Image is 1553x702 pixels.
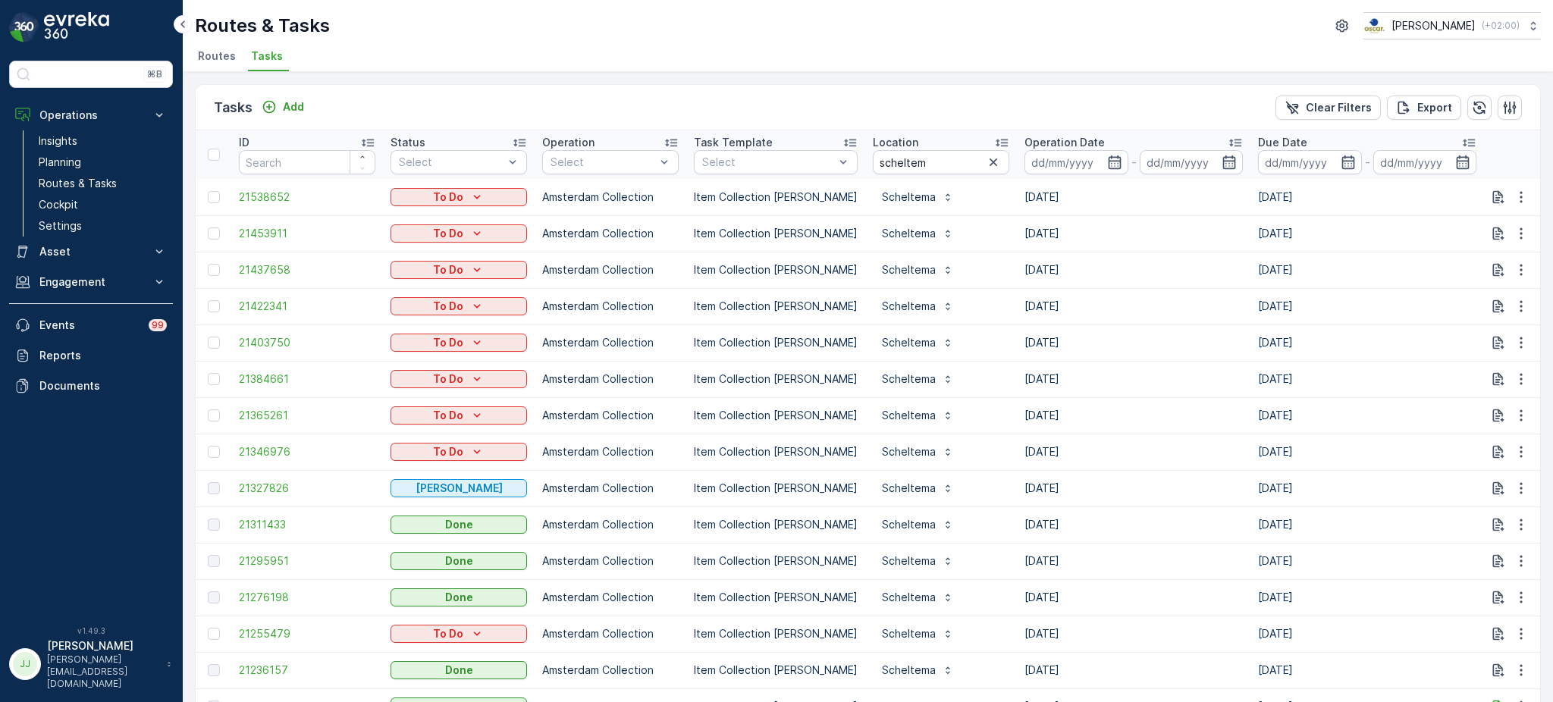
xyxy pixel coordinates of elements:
p: Done [445,663,473,678]
img: logo [9,12,39,42]
p: Scheltema [882,408,936,423]
a: 21403750 [239,335,375,350]
button: Scheltema [873,622,963,646]
p: Due Date [1258,135,1307,150]
a: 21422341 [239,299,375,314]
div: Toggle Row Selected [208,446,220,458]
p: Events [39,318,140,333]
p: - [1131,153,1137,171]
a: Routes & Tasks [33,173,173,194]
input: dd/mm/yyyy [1024,150,1128,174]
a: 21327826 [239,481,375,496]
a: 21255479 [239,626,375,641]
td: [DATE] [1250,652,1484,688]
span: 21384661 [239,371,375,387]
p: Add [283,99,304,114]
td: [DATE] [1250,470,1484,506]
p: Reports [39,348,167,363]
td: [DATE] [1250,361,1484,397]
td: Amsterdam Collection [535,324,686,361]
span: v 1.49.3 [9,626,173,635]
td: Item Collection [PERSON_NAME] [686,616,865,652]
div: Toggle Row Selected [208,519,220,531]
button: Scheltema [873,476,963,500]
button: To Do [391,188,527,206]
a: Insights [33,130,173,152]
button: Done [391,588,527,606]
td: [DATE] [1250,543,1484,579]
span: 21538652 [239,190,375,205]
p: Scheltema [882,626,936,641]
a: Settings [33,215,173,237]
span: 21311433 [239,517,375,532]
td: [DATE] [1250,397,1484,434]
td: Amsterdam Collection [535,288,686,324]
td: [DATE] [1017,543,1250,579]
p: To Do [433,299,463,314]
button: Scheltema [873,403,963,428]
div: Toggle Row Selected [208,373,220,385]
input: dd/mm/yyyy [1373,150,1477,174]
img: basis-logo_rgb2x.png [1363,17,1385,34]
td: [DATE] [1250,324,1484,361]
button: Scheltema [873,221,963,246]
p: To Do [433,226,463,241]
td: [DATE] [1250,288,1484,324]
span: Tasks [251,49,283,64]
div: Toggle Row Selected [208,409,220,422]
button: Scheltema [873,512,963,537]
p: Done [445,590,473,605]
p: Scheltema [882,262,936,277]
td: Item Collection [PERSON_NAME] [686,288,865,324]
button: To Do [391,224,527,243]
td: [DATE] [1017,288,1250,324]
button: To Do [391,370,527,388]
div: Toggle Row Selected [208,591,220,603]
td: [DATE] [1017,397,1250,434]
p: Routes & Tasks [39,176,117,191]
input: Search [873,150,1009,174]
p: [PERSON_NAME] [47,638,159,653]
td: [DATE] [1017,579,1250,616]
p: Clear Filters [1306,100,1372,115]
td: Amsterdam Collection [535,252,686,288]
p: Done [445,517,473,532]
a: 21346976 [239,444,375,459]
p: Scheltema [882,444,936,459]
span: 21437658 [239,262,375,277]
td: [DATE] [1017,652,1250,688]
a: Documents [9,371,173,401]
button: JJ[PERSON_NAME][PERSON_NAME][EMAIL_ADDRESS][DOMAIN_NAME] [9,638,173,690]
p: ( +02:00 ) [1482,20,1520,32]
div: Toggle Row Selected [208,482,220,494]
td: [DATE] [1250,579,1484,616]
td: Amsterdam Collection [535,616,686,652]
p: Scheltema [882,481,936,496]
td: [DATE] [1017,324,1250,361]
button: Scheltema [873,549,963,573]
div: Toggle Row Selected [208,628,220,640]
td: Item Collection [PERSON_NAME] [686,579,865,616]
td: [DATE] [1017,616,1250,652]
p: To Do [433,444,463,459]
p: To Do [433,371,463,387]
p: Export [1417,100,1452,115]
div: Toggle Row Selected [208,300,220,312]
p: Scheltema [882,226,936,241]
p: [PERSON_NAME] [1391,18,1476,33]
p: Select [399,155,504,170]
a: 21276198 [239,590,375,605]
button: Scheltema [873,367,963,391]
a: 21236157 [239,663,375,678]
div: Toggle Row Selected [208,227,220,240]
td: Item Collection [PERSON_NAME] [686,470,865,506]
p: To Do [433,626,463,641]
td: [DATE] [1250,506,1484,543]
p: Done [445,553,473,569]
a: 21295951 [239,553,375,569]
